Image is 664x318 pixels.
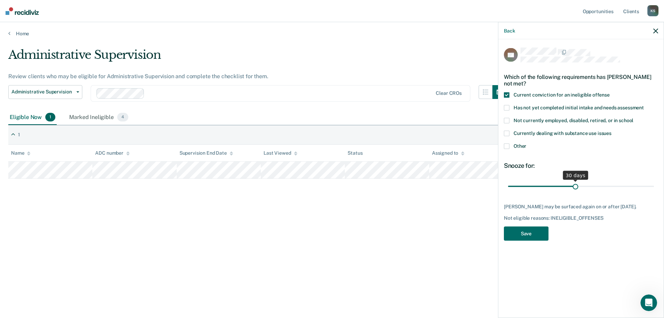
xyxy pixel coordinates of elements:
span: 4 [117,113,128,122]
span: Current conviction for an ineligible offense [514,92,610,98]
div: Clear CROs [436,90,462,96]
div: Marked Ineligible [68,110,130,125]
div: Name [11,150,30,156]
iframe: Intercom live chat [640,294,657,311]
img: Recidiviz [6,7,39,15]
span: Other [514,143,526,149]
div: Supervision End Date [179,150,233,156]
div: 1 [18,132,20,138]
div: Status [348,150,362,156]
div: Not eligible reasons: INELIGIBLE_OFFENSES [504,215,658,221]
span: Has not yet completed initial intake and needs assessment [514,105,644,110]
div: [PERSON_NAME] may be surfaced again on or after [DATE]. [504,203,658,209]
div: 30 days [563,171,588,180]
a: Home [8,30,656,37]
div: Eligible Now [8,110,57,125]
span: Currently dealing with substance use issues [514,130,611,136]
div: Assigned to [432,150,464,156]
button: Save [504,227,548,241]
div: K S [647,5,658,16]
div: Review clients who may be eligible for Administrative Supervision and complete the checklist for ... [8,73,506,80]
div: ADC number [95,150,130,156]
div: Last Viewed [264,150,297,156]
button: Back [504,28,515,34]
span: Not currently employed, disabled, retired, or in school [514,118,633,123]
div: Snooze for: [504,162,658,170]
span: 1 [45,113,55,122]
div: Which of the following requirements has [PERSON_NAME] not met? [504,68,658,92]
span: Administrative Supervision [11,89,74,95]
div: Administrative Supervision [8,48,506,67]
